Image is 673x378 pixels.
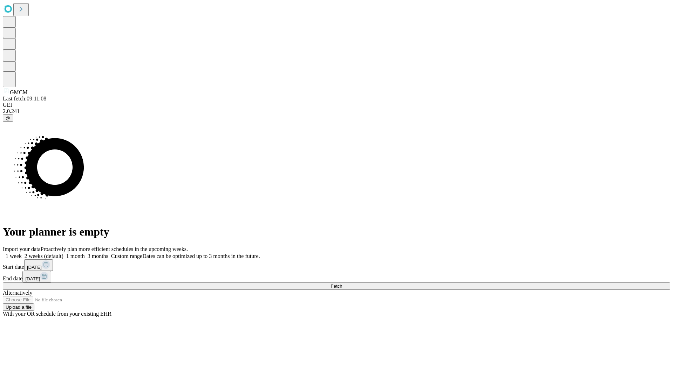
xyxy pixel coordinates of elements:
[142,253,260,259] span: Dates can be optimized up to 3 months in the future.
[22,271,51,282] button: [DATE]
[3,102,670,108] div: GEI
[3,290,32,296] span: Alternatively
[3,246,41,252] span: Import your data
[25,276,40,281] span: [DATE]
[3,108,670,114] div: 2.0.241
[331,283,342,289] span: Fetch
[3,303,34,311] button: Upload a file
[66,253,85,259] span: 1 month
[41,246,188,252] span: Proactively plan more efficient schedules in the upcoming weeks.
[3,114,13,122] button: @
[3,282,670,290] button: Fetch
[88,253,108,259] span: 3 months
[111,253,142,259] span: Custom range
[3,311,111,317] span: With your OR schedule from your existing EHR
[24,259,53,271] button: [DATE]
[6,253,22,259] span: 1 week
[3,225,670,238] h1: Your planner is empty
[27,265,42,270] span: [DATE]
[6,115,11,121] span: @
[3,259,670,271] div: Start date
[10,89,28,95] span: GMCM
[25,253,63,259] span: 2 weeks (default)
[3,96,46,101] span: Last fetch: 09:11:08
[3,271,670,282] div: End date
